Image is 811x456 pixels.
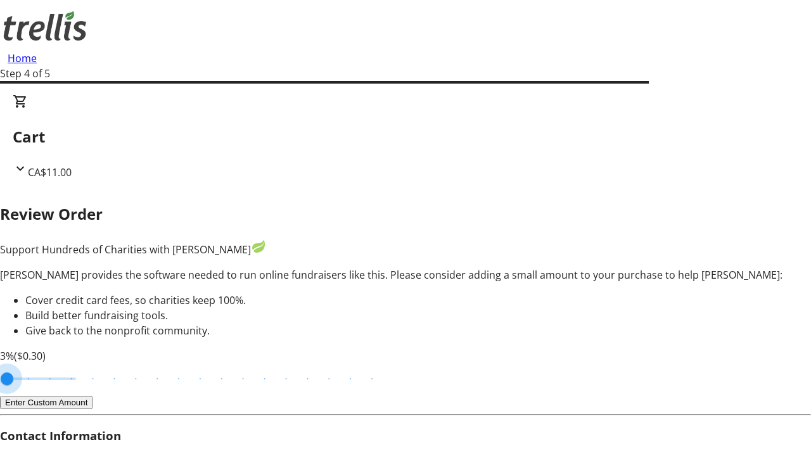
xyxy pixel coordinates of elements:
li: Give back to the nonprofit community. [25,323,811,338]
li: Cover credit card fees, so charities keep 100%. [25,293,811,308]
li: Build better fundraising tools. [25,308,811,323]
span: CA$11.00 [28,165,72,179]
h2: Cart [13,125,798,148]
div: CartCA$11.00 [13,94,798,180]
